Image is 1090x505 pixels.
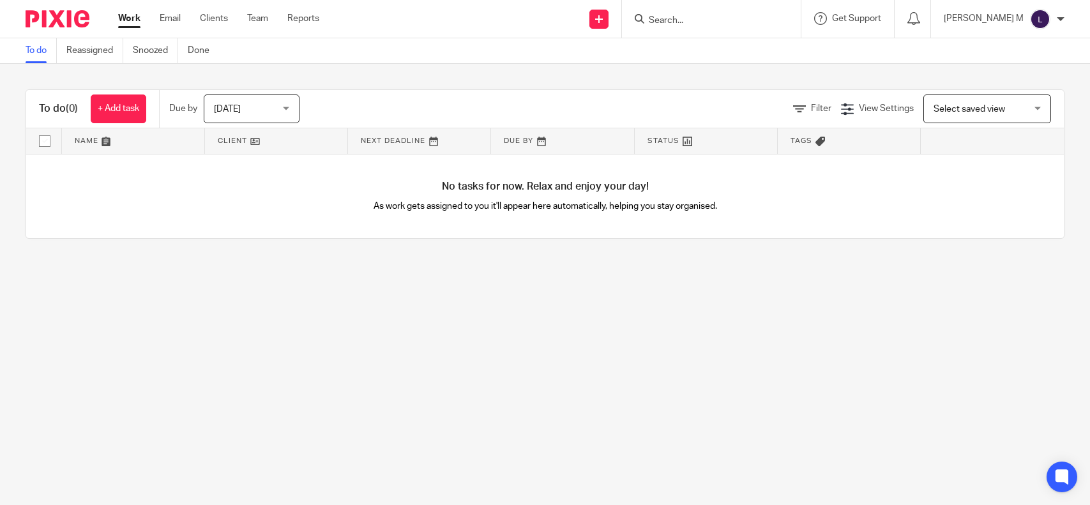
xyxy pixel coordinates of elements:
[944,12,1024,25] p: [PERSON_NAME] M
[169,102,197,115] p: Due by
[26,180,1064,193] h4: No tasks for now. Relax and enjoy your day!
[118,12,140,25] a: Work
[1030,9,1050,29] img: svg%3E
[133,38,178,63] a: Snoozed
[285,200,805,213] p: As work gets assigned to you it'll appear here automatically, helping you stay organised.
[859,104,914,113] span: View Settings
[188,38,219,63] a: Done
[26,10,89,27] img: Pixie
[39,102,78,116] h1: To do
[26,38,57,63] a: To do
[200,12,228,25] a: Clients
[214,105,241,114] span: [DATE]
[791,137,812,144] span: Tags
[287,12,319,25] a: Reports
[91,94,146,123] a: + Add task
[160,12,181,25] a: Email
[66,38,123,63] a: Reassigned
[832,14,881,23] span: Get Support
[811,104,831,113] span: Filter
[247,12,268,25] a: Team
[66,103,78,114] span: (0)
[647,15,762,27] input: Search
[934,105,1005,114] span: Select saved view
